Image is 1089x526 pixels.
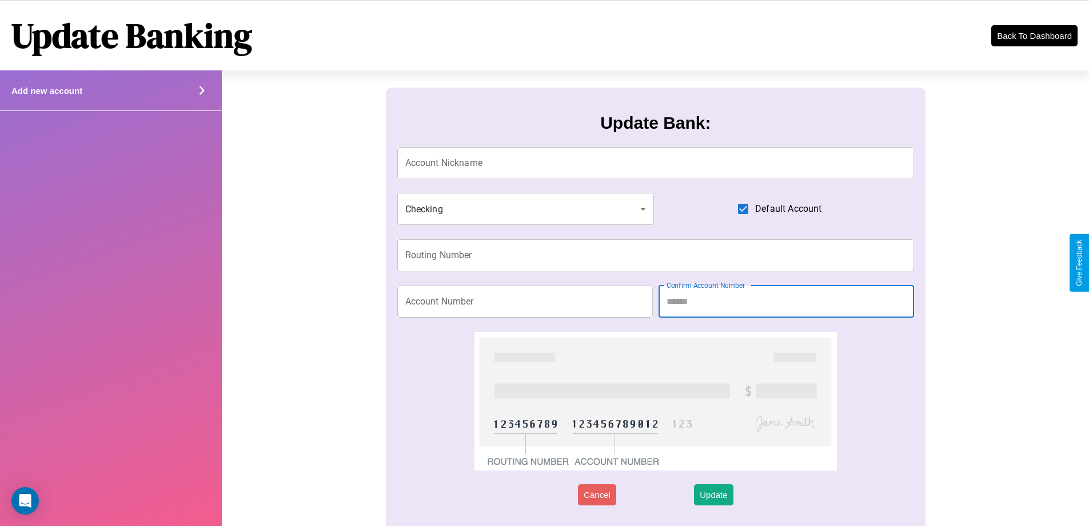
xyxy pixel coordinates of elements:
[1075,240,1083,286] div: Give Feedback
[11,86,82,96] h4: Add new account
[694,484,733,505] button: Update
[667,280,745,290] label: Confirm Account Number
[397,193,655,225] div: Checking
[11,487,39,515] div: Open Intercom Messenger
[11,12,252,59] h1: Update Banking
[474,332,836,470] img: check
[578,484,616,505] button: Cancel
[600,113,711,133] h3: Update Bank:
[755,202,821,216] span: Default Account
[991,25,1078,46] button: Back To Dashboard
